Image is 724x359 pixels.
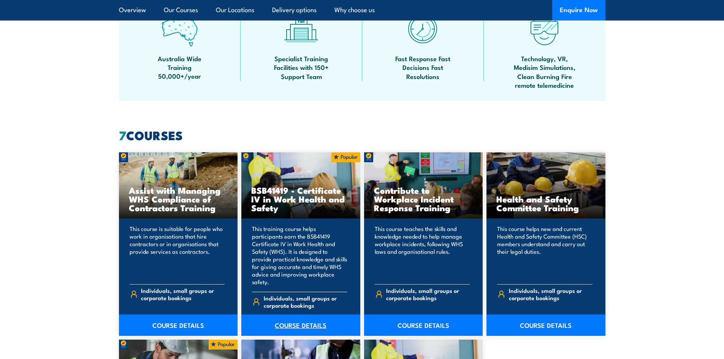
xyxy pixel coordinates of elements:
[129,186,228,212] h3: Assist with Managing WHS Compliance of Contractors Training
[119,315,238,336] a: COURSE DETAILS
[496,195,596,212] h3: Health and Safety Committee Training
[510,54,579,90] span: Technology, VR, Medisim Simulations, Clean Burning Fire remote telemedicine
[526,11,562,47] img: tech-icon
[119,125,126,144] strong: 7
[405,11,441,47] img: fast-icon
[130,225,225,278] p: This course is suitable for people who work in organisations that hire contractors or in organisa...
[146,54,214,81] span: Australia Wide Training 50,000+/year
[374,186,473,212] h3: Contribute to Workplace Incident Response Training
[119,130,605,140] h2: COURSES
[251,186,350,212] h3: BSB41419 - Certificate IV in Work Health and Safety
[364,315,483,336] a: COURSE DETAILS
[252,225,347,286] p: This training course helps participants earn the BSB41419 Certificate IV in Work Health and Safet...
[389,54,457,81] span: Fast Response Fast Decisions Fast Resolutions
[386,287,470,301] span: Individuals, small groups or corporate bookings
[241,315,360,336] a: COURSE DETAILS
[497,225,593,278] p: This course helps new and current Health and Safety Committee (HSC) members understand and carry ...
[486,315,605,336] a: COURSE DETAILS
[141,287,225,301] span: Individuals, small groups or corporate bookings
[509,287,593,301] span: Individuals, small groups or corporate bookings
[283,11,319,47] img: facilities-icon
[162,11,198,47] img: auswide-icon
[267,54,336,81] span: Specialist Training Facilities with 150+ Support Team
[264,294,347,309] span: Individuals, small groups or corporate bookings
[375,225,470,278] p: This course teaches the skills and knowledge needed to help manage workplace incidents, following...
